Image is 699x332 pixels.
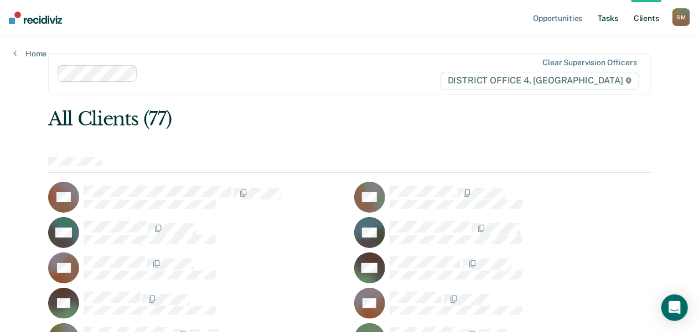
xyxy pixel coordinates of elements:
a: Home [13,49,46,59]
div: Clear supervision officers [542,58,636,67]
span: DISTRICT OFFICE 4, [GEOGRAPHIC_DATA] [441,72,639,89]
img: Recidiviz [9,12,62,24]
button: SM [672,8,690,26]
div: S M [672,8,690,26]
div: Open Intercom Messenger [661,294,688,321]
div: All Clients (77) [48,108,530,130]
